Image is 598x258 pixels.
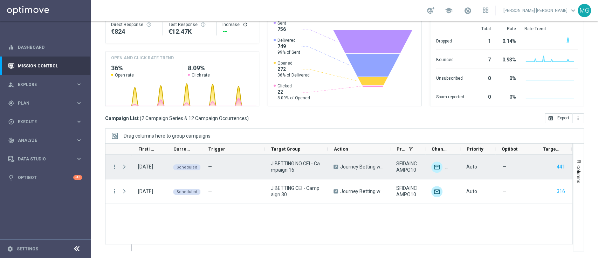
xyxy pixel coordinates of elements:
[76,81,82,88] i: keyboard_arrow_right
[548,115,554,121] i: open_in_browser
[556,163,566,171] button: 441
[436,35,464,46] div: Dropped
[8,63,83,69] div: Mission Control
[396,185,419,198] span: SFIDAINCAMPO10
[8,81,76,88] div: Explore
[543,146,560,152] span: Targeted Customers
[445,186,456,197] div: Other
[436,53,464,65] div: Bounced
[445,161,456,173] img: Other
[222,22,253,27] div: Increase
[8,138,83,143] button: track_changes Analyze keyboard_arrow_right
[340,164,384,170] span: Journey Betting w6 Dep Low
[472,91,490,102] div: 0
[208,188,212,194] span: —
[177,165,197,170] span: Scheduled
[8,44,14,51] i: equalizer
[277,66,310,72] span: 272
[173,164,201,170] colored-tag: Scheduled
[222,27,253,36] div: --
[111,164,118,170] button: more_vert
[466,188,477,194] span: Auto
[277,38,300,43] span: Delivered
[188,64,253,72] h2: 8.09%
[111,55,174,61] h4: OPEN AND CLICK RATE TREND
[18,82,76,87] span: Explore
[277,43,300,49] span: 749
[8,45,83,50] button: equalizer Dashboard
[18,120,76,124] span: Execute
[499,53,516,65] div: 0.93%
[173,146,190,152] span: Current Status
[277,60,310,66] span: Opened
[503,188,507,194] span: —
[277,89,310,95] span: 22
[18,138,76,143] span: Analyze
[17,247,38,251] a: Settings
[208,164,212,170] span: —
[334,189,338,193] span: A
[8,137,14,144] i: track_changes
[8,175,83,180] button: lightbulb Optibot +10
[8,82,83,87] div: person_search Explore keyboard_arrow_right
[334,146,348,152] span: Action
[340,188,384,194] span: Journey Betting w6 Dep Low
[242,22,248,27] button: refresh
[503,164,507,170] span: —
[140,115,142,121] span: (
[277,26,286,32] span: 756
[18,101,76,105] span: Plan
[76,156,82,162] i: keyboard_arrow_right
[524,26,578,32] div: Rate Trend
[271,160,322,173] span: J BETTING NO CEI - Campaign 16
[8,100,83,106] button: gps_fixed Plan keyboard_arrow_right
[545,115,584,121] multiple-options-button: Export to CSV
[472,72,490,83] div: 0
[8,100,76,106] div: Plan
[138,164,153,170] div: 02 Jul 2025, Wednesday
[396,160,419,173] span: SFIDAINCAMPO10
[138,188,153,194] div: 02 Jul 2025, Wednesday
[8,156,83,162] div: Data Studio keyboard_arrow_right
[499,91,516,102] div: 0%
[431,186,442,197] img: Optimail
[124,133,211,139] div: Row Groups
[8,137,76,144] div: Analyze
[76,100,82,106] i: keyboard_arrow_right
[436,72,464,83] div: Unsubscribed
[445,7,453,14] span: school
[277,83,310,89] span: Clicked
[138,146,155,152] span: First in Range
[271,185,322,198] span: J BETTING CEI - Campaign 30
[177,190,197,194] span: Scheduled
[472,53,490,65] div: 7
[111,188,118,194] button: more_vert
[431,161,442,173] img: Optimail
[472,35,490,46] div: 1
[111,64,176,72] h2: 36%
[466,164,477,170] span: Auto
[8,38,82,57] div: Dashboard
[575,115,581,121] i: more_vert
[73,175,82,180] div: +10
[576,165,582,183] span: Columns
[18,57,82,75] a: Mission Control
[111,27,157,36] div: €824
[111,22,157,27] div: Direct Response
[572,113,584,123] button: more_vert
[8,119,83,125] button: play_circle_outline Execute keyboard_arrow_right
[8,174,14,181] i: lightbulb
[7,246,13,252] i: settings
[472,26,490,32] div: Total
[502,146,517,152] span: Optibot
[556,187,566,196] button: 316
